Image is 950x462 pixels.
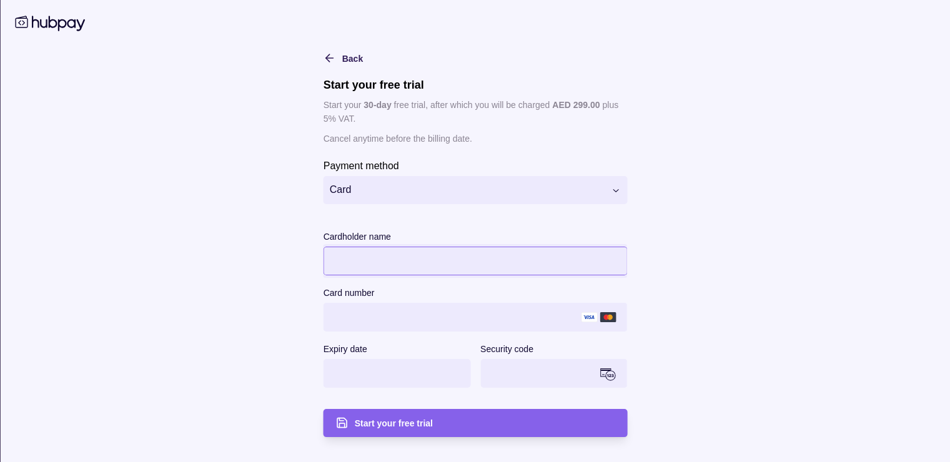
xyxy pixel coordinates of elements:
label: Card number [323,285,374,300]
label: Payment method [323,158,398,173]
button: Back [323,51,362,66]
label: Expiry date [323,342,367,356]
button: Start your free trial [323,409,627,437]
p: 30 -day [364,100,391,110]
p: Payment method [323,160,398,171]
label: Security code [480,342,533,356]
p: AED 299.00 [552,100,600,110]
span: Start your free trial [354,418,432,428]
p: Start your free trial, after which you will be charged plus 5% VAT. [323,98,627,125]
p: Cancel anytime before the billing date. [323,132,627,145]
h1: Start your free trial [323,78,627,92]
label: Cardholder name [323,229,390,244]
span: Back [342,54,362,64]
